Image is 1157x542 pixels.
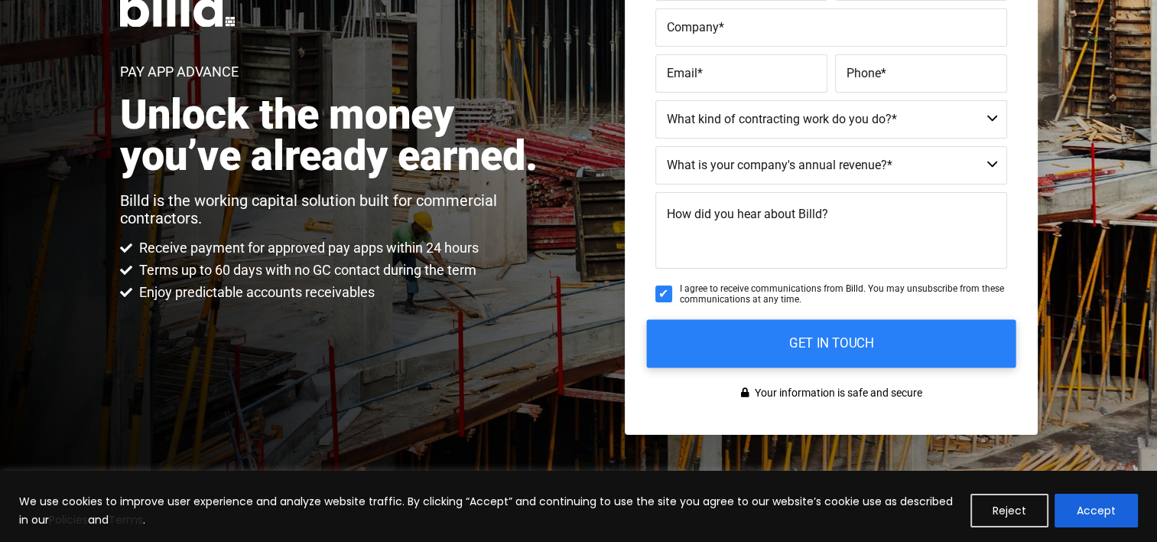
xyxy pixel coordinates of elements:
span: How did you hear about Billd? [667,207,828,221]
p: Billd is the working capital solution built for commercial contractors. [120,192,554,227]
a: Terms [109,512,143,527]
span: Enjoy predictable accounts receivables [135,283,375,302]
button: Reject [970,494,1048,527]
span: Terms up to 60 days with no GC contact during the term [135,261,476,279]
span: Phone [847,66,881,80]
span: Email [667,66,697,80]
p: We use cookies to improve user experience and analyze website traffic. By clicking “Accept” and c... [19,492,959,529]
input: I agree to receive communications from Billd. You may unsubscribe from these communications at an... [655,286,672,302]
h2: Unlock the money you’ve already earned. [120,94,554,177]
span: Company [667,20,719,34]
span: Your information is safe and secure [751,382,922,404]
h1: Pay App Advance [120,65,239,79]
span: Receive payment for approved pay apps within 24 hours [135,239,479,257]
input: GET IN TOUCH [646,319,1016,367]
a: Policies [49,512,88,527]
button: Accept [1055,494,1138,527]
span: I agree to receive communications from Billd. You may unsubscribe from these communications at an... [680,283,1007,305]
